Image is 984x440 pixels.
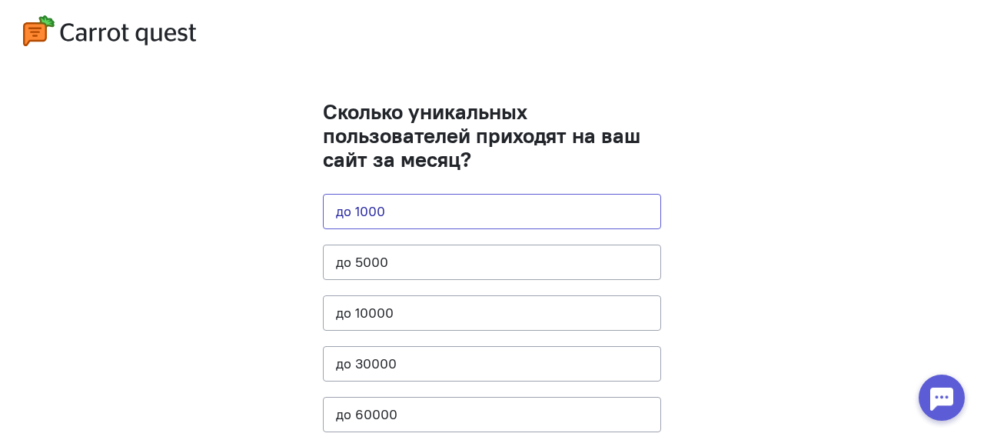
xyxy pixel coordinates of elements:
[323,397,661,432] button: до 60000
[323,100,661,171] h1: Сколько уникальных пользователей приходят на ваш сайт за месяц?
[323,295,661,331] button: до 10000
[323,245,661,280] button: до 5000
[23,15,196,46] img: logo
[323,194,661,229] button: до 1000
[323,346,661,382] button: до 30000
